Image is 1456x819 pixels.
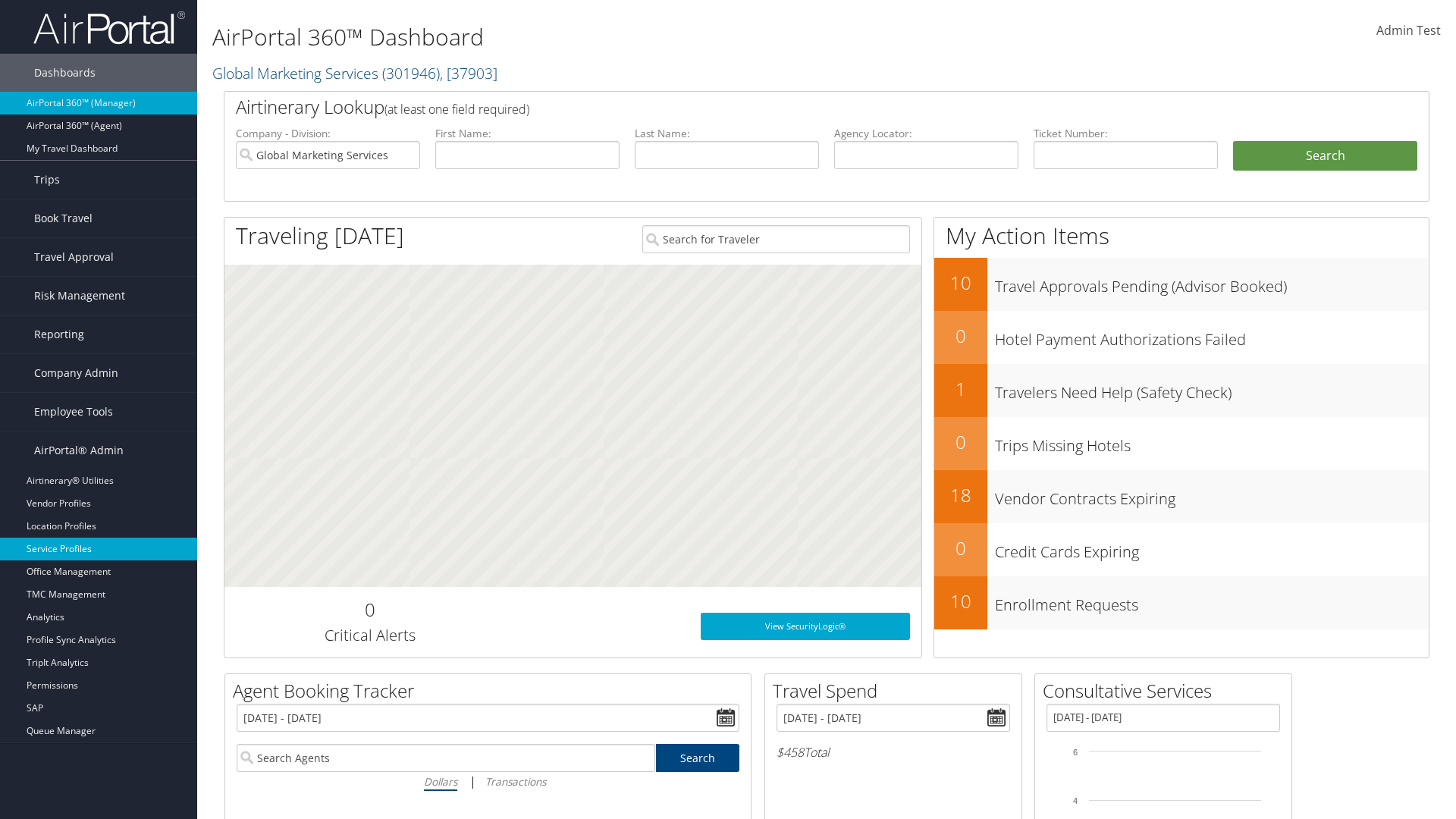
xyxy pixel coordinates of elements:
span: Company Admin [34,354,118,392]
h3: Trips Missing Hotels [995,428,1429,457]
span: $458 [777,744,804,761]
span: , [ 37903 ] [440,63,497,83]
label: Ticket Number: [1034,126,1218,141]
h2: 0 [934,323,987,349]
span: Dashboards [34,54,96,92]
h1: AirPortal 360™ Dashboard [212,21,1031,53]
h6: Total [777,744,1010,761]
h2: Consultative Services [1043,678,1291,704]
h3: Travel Approvals Pending (Advisor Booked) [995,268,1429,297]
h3: Travelers Need Help (Safety Check) [995,375,1429,403]
a: 0Trips Missing Hotels [934,417,1429,470]
tspan: 4 [1073,796,1078,805]
input: Search Agents [237,744,655,772]
a: View SecurityLogic® [701,613,910,640]
a: 10Enrollment Requests [934,576,1429,629]
a: Global Marketing Services [212,63,497,83]
button: Search [1233,141,1417,171]
h2: Airtinerary Lookup [236,94,1317,120]
i: Dollars [424,774,457,789]
h3: Vendor Contracts Expiring [995,481,1429,510]
h2: 0 [934,535,987,561]
h2: 18 [934,482,987,508]
h2: 0 [934,429,987,455]
span: Risk Management [34,277,125,315]
label: Last Name: [635,126,819,141]
span: (at least one field required) [384,101,529,118]
i: Transactions [485,774,546,789]
span: Book Travel [34,199,93,237]
a: 1Travelers Need Help (Safety Check) [934,364,1429,417]
a: 0Credit Cards Expiring [934,523,1429,576]
h3: Critical Alerts [236,625,504,646]
h2: 0 [236,597,504,623]
a: 18Vendor Contracts Expiring [934,470,1429,523]
span: AirPortal® Admin [34,431,124,469]
span: ( 301946 ) [382,63,440,83]
label: Agency Locator: [834,126,1018,141]
h3: Credit Cards Expiring [995,534,1429,563]
div: | [237,772,739,791]
h3: Hotel Payment Authorizations Failed [995,322,1429,350]
a: Admin Test [1376,8,1441,55]
h2: 10 [934,270,987,296]
a: Search [656,744,740,772]
span: Reporting [34,315,84,353]
h3: Enrollment Requests [995,587,1429,616]
h2: Agent Booking Tracker [233,678,751,704]
label: Company - Division: [236,126,420,141]
h2: 10 [934,588,987,614]
a: 10Travel Approvals Pending (Advisor Booked) [934,258,1429,311]
span: Trips [34,161,60,199]
img: airportal-logo.png [33,10,185,45]
h2: 1 [934,376,987,402]
span: Employee Tools [34,393,113,431]
tspan: 6 [1073,748,1078,757]
h2: Travel Spend [773,678,1021,704]
h1: My Action Items [934,220,1429,252]
label: First Name: [435,126,620,141]
span: Admin Test [1376,22,1441,39]
input: Search for Traveler [642,225,910,253]
a: 0Hotel Payment Authorizations Failed [934,311,1429,364]
h1: Traveling [DATE] [236,220,404,252]
span: Travel Approval [34,238,114,276]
